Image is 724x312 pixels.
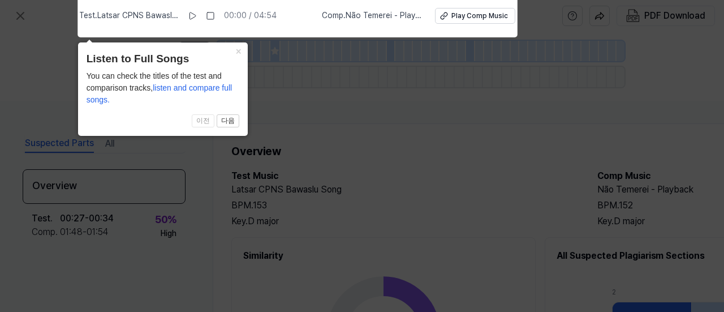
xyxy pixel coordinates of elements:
[322,10,421,22] span: Comp . Não Temerei - Playback
[87,83,232,104] span: listen and compare full songs.
[230,42,248,58] button: Close
[87,70,239,106] div: You can check the titles of the test and comparison tracks,
[217,114,239,128] button: 다음
[224,10,277,22] div: 00:00 / 04:54
[451,11,508,21] div: Play Comp Music
[435,8,515,24] button: Play Comp Music
[87,51,239,67] header: Listen to Full Songs
[79,10,179,22] span: Test . Latsar CPNS Bawaslu Song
